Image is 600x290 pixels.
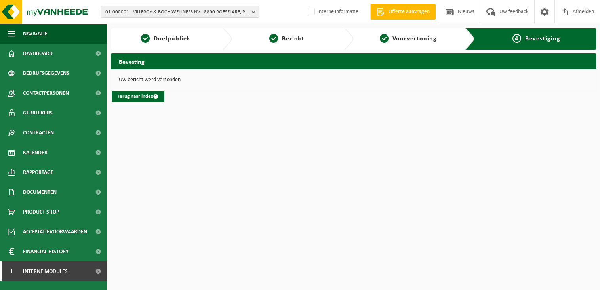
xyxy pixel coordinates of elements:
[154,36,190,42] span: Doelpubliek
[23,103,53,123] span: Gebruikers
[105,6,249,18] span: 01-000001 - VILLEROY & BOCH WELLNESS NV - 8800 ROESELARE, POPULIERSTRAAT 1
[306,6,358,18] label: Interne informatie
[380,34,389,43] span: 3
[119,77,588,83] p: Uw bericht werd verzonden
[111,53,596,69] h2: Bevesting
[512,34,521,43] span: 4
[23,44,53,63] span: Dashboard
[23,143,48,162] span: Kalender
[370,4,436,20] a: Offerte aanvragen
[23,261,68,281] span: Interne modules
[112,91,164,102] a: Terug naar index
[101,6,259,18] button: 01-000001 - VILLEROY & BOCH WELLNESS NV - 8800 ROESELARE, POPULIERSTRAAT 1
[23,162,53,182] span: Rapportage
[23,202,59,222] span: Product Shop
[23,63,69,83] span: Bedrijfsgegevens
[141,34,150,43] span: 1
[23,123,54,143] span: Contracten
[387,8,432,16] span: Offerte aanvragen
[269,34,278,43] span: 2
[23,222,87,242] span: Acceptatievoorwaarden
[282,36,304,42] span: Bericht
[23,242,69,261] span: Financial History
[23,24,48,44] span: Navigatie
[23,83,69,103] span: Contactpersonen
[23,182,57,202] span: Documenten
[8,261,15,281] span: I
[525,36,560,42] span: Bevestiging
[392,36,437,42] span: Voorvertoning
